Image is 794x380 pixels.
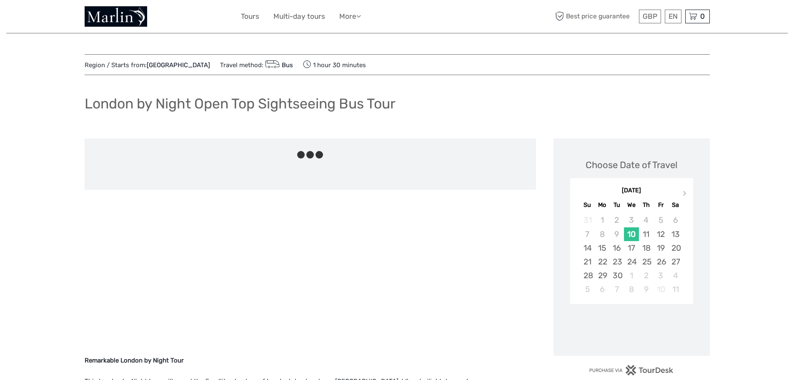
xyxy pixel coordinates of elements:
div: Choose Friday, September 12th, 2025 [654,227,668,241]
div: Choose Friday, September 19th, 2025 [654,241,668,255]
div: Choose Monday, September 29th, 2025 [595,269,609,282]
div: Choose Wednesday, October 8th, 2025 [624,282,639,296]
div: Choose Sunday, September 28th, 2025 [580,269,595,282]
div: Not available Tuesday, September 9th, 2025 [609,227,624,241]
div: Th [639,199,654,211]
div: Choose Wednesday, September 24th, 2025 [624,255,639,269]
div: Choose Saturday, September 20th, 2025 [668,241,683,255]
div: Choose Thursday, September 11th, 2025 [639,227,654,241]
div: Choose Sunday, October 5th, 2025 [580,282,595,296]
div: Choose Thursday, October 9th, 2025 [639,282,654,296]
div: Choose Saturday, October 4th, 2025 [668,269,683,282]
div: Not available Thursday, September 4th, 2025 [639,213,654,227]
div: Choose Tuesday, September 30th, 2025 [609,269,624,282]
div: Choose Monday, September 22nd, 2025 [595,255,609,269]
div: Choose Sunday, September 21st, 2025 [580,255,595,269]
span: Best price guarantee [554,10,637,23]
div: Not available Friday, September 5th, 2025 [654,213,668,227]
div: Not available Wednesday, September 3rd, 2025 [624,213,639,227]
div: EN [665,10,681,23]
div: Not available Tuesday, September 2nd, 2025 [609,213,624,227]
div: Su [580,199,595,211]
div: Not available Saturday, September 6th, 2025 [668,213,683,227]
a: Bus [263,61,293,69]
div: Sa [668,199,683,211]
div: Tu [609,199,624,211]
span: 0 [699,12,706,20]
b: Remarkable London by Night Tour [85,357,184,364]
span: GBP [643,12,657,20]
div: Choose Thursday, September 18th, 2025 [639,241,654,255]
div: Choose Date of Travel [586,159,677,171]
div: Choose Wednesday, September 10th, 2025 [624,227,639,241]
a: Multi-day tours [273,10,325,23]
div: Mo [595,199,609,211]
a: More [339,10,361,23]
button: Next Month [679,189,692,202]
div: Choose Tuesday, September 23rd, 2025 [609,255,624,269]
div: Choose Tuesday, October 7th, 2025 [609,282,624,296]
div: Not available Sunday, August 31st, 2025 [580,213,595,227]
div: Choose Friday, October 3rd, 2025 [654,269,668,282]
h1: London by Night Open Top Sightseeing Bus Tour [85,95,396,112]
div: Choose Tuesday, September 16th, 2025 [609,241,624,255]
div: We [624,199,639,211]
div: [DATE] [570,186,693,195]
span: 1 hour 30 minutes [303,59,366,70]
div: month 2025-09 [573,213,690,296]
div: Not available Monday, September 8th, 2025 [595,227,609,241]
div: Fr [654,199,668,211]
div: Loading... [629,326,634,331]
div: Choose Sunday, September 14th, 2025 [580,241,595,255]
div: Choose Monday, September 15th, 2025 [595,241,609,255]
a: [GEOGRAPHIC_DATA] [147,61,210,69]
span: Travel method: [220,59,293,70]
div: Choose Thursday, October 2nd, 2025 [639,269,654,282]
div: Choose Friday, September 26th, 2025 [654,255,668,269]
div: Choose Wednesday, October 1st, 2025 [624,269,639,282]
img: PurchaseViaTourDesk.png [589,365,674,375]
div: Choose Thursday, September 25th, 2025 [639,255,654,269]
div: Choose Wednesday, September 17th, 2025 [624,241,639,255]
div: Not available Sunday, September 7th, 2025 [580,227,595,241]
div: Not available Monday, September 1st, 2025 [595,213,609,227]
a: Tours [241,10,259,23]
div: Choose Monday, October 6th, 2025 [595,282,609,296]
span: Region / Starts from: [85,61,210,70]
div: Not available Friday, October 10th, 2025 [654,282,668,296]
img: 1132-cbcf9134-d83d-448b-ba22-978e96470fcc_logo_small.jpg [85,6,147,27]
div: Choose Saturday, September 13th, 2025 [668,227,683,241]
div: Choose Saturday, September 27th, 2025 [668,255,683,269]
div: Choose Saturday, October 11th, 2025 [668,282,683,296]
